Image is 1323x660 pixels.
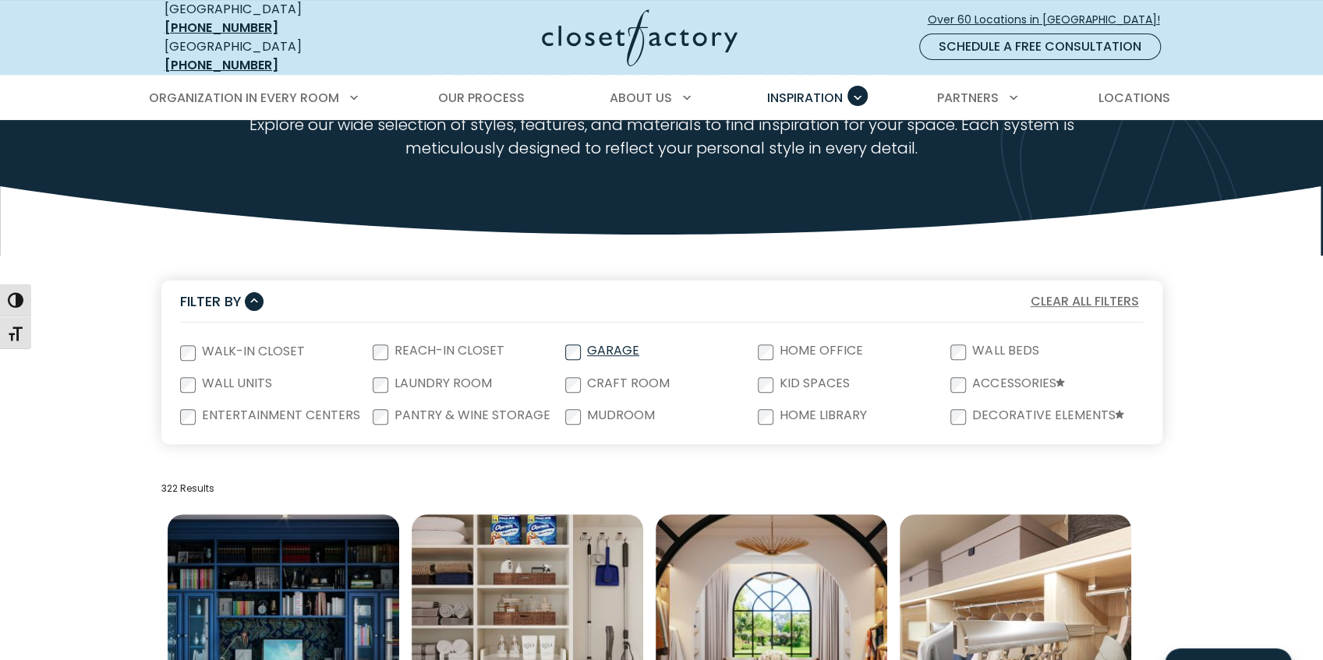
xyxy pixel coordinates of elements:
label: Wall Beds [966,344,1042,357]
span: Partners [937,89,999,107]
a: Schedule a Free Consultation [919,34,1161,60]
button: Filter By [180,290,264,312]
label: Garage [581,344,642,357]
label: Pantry & Wine Storage [388,409,554,422]
label: Entertainment Centers [196,409,363,422]
label: Reach-In Closet [388,344,508,357]
nav: Primary Menu [138,76,1186,120]
p: Explore our wide selection of styles, features, and materials to find inspiration for your space.... [203,113,1120,160]
label: Decorative Elements [966,409,1127,422]
img: Closet Factory Logo [542,9,738,66]
span: Inspiration [767,89,843,107]
a: [PHONE_NUMBER] [164,56,278,74]
label: Accessories [966,377,1068,390]
label: Laundry Room [388,377,495,390]
label: Wall Units [196,377,275,390]
div: [GEOGRAPHIC_DATA] [164,37,391,75]
label: Home Office [773,344,866,357]
label: Mudroom [581,409,658,422]
span: Locations [1098,89,1169,107]
a: Over 60 Locations in [GEOGRAPHIC_DATA]! [927,6,1173,34]
span: About Us [610,89,672,107]
button: Clear All Filters [1026,291,1144,312]
p: 322 Results [161,482,1162,496]
span: Over 60 Locations in [GEOGRAPHIC_DATA]! [928,12,1173,28]
label: Walk-In Closet [196,345,308,358]
label: Craft Room [581,377,673,390]
span: Our Process [438,89,525,107]
label: Home Library [773,409,870,422]
span: Organization in Every Room [149,89,339,107]
a: [PHONE_NUMBER] [164,19,278,37]
label: Kid Spaces [773,377,853,390]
